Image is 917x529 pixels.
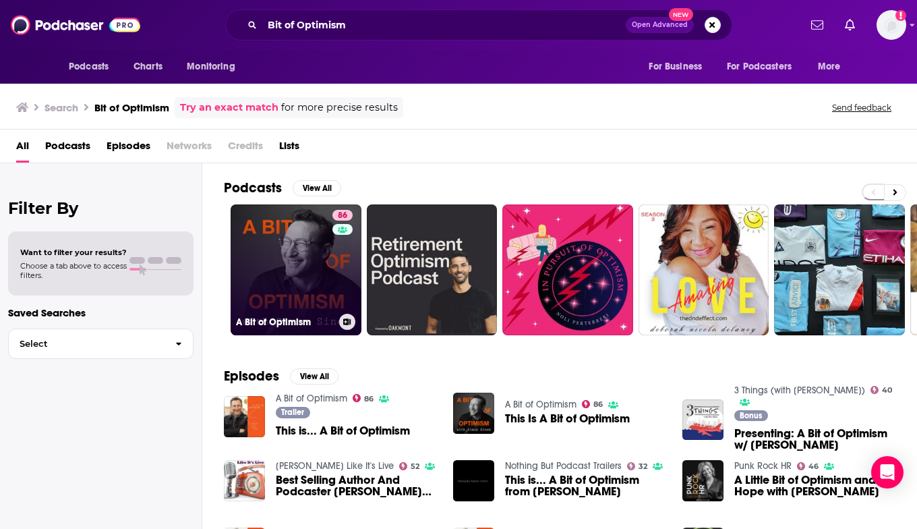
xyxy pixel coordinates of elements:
span: A Little Bit of Optimism and Hope with [PERSON_NAME] [734,474,895,497]
a: Charts [125,54,171,80]
button: open menu [808,54,858,80]
a: A Little Bit of Optimism and Hope with Jess Ekstrom [734,474,895,497]
img: Presenting: A Bit of Optimism w/ Simon Sinek [682,399,723,441]
button: Show profile menu [877,10,906,40]
a: Show notifications dropdown [806,13,829,36]
svg: Add a profile image [895,10,906,21]
span: Podcasts [69,57,109,76]
button: open menu [177,54,252,80]
a: Presenting: A Bit of Optimism w/ Simon Sinek [734,428,895,451]
img: Best Selling Author And Podcaster Simon Sinek From A Bit Of Optimism [224,460,265,501]
a: A Bit of Optimism [276,393,347,404]
span: 86 [338,209,347,223]
a: Episodes [107,135,150,163]
h3: A Bit of Optimism [236,316,334,328]
a: 40 [870,386,893,394]
button: Select [8,329,194,359]
input: Search podcasts, credits, & more... [262,14,626,36]
a: All [16,135,29,163]
span: Presenting: A Bit of Optimism w/ [PERSON_NAME] [734,428,895,451]
a: Show notifications dropdown [839,13,860,36]
img: User Profile [877,10,906,40]
button: open menu [59,54,126,80]
img: Podchaser - Follow, Share and Rate Podcasts [11,12,140,38]
span: Trailer [281,408,304,416]
a: Nothing But Podcast Trailers [505,460,622,472]
a: Best Selling Author And Podcaster Simon Sinek From A Bit Of Optimism [276,474,437,497]
a: PodcastsView All [224,179,341,196]
button: View All [293,180,341,196]
a: This is... A Bit of Optimism [276,425,410,437]
a: 86 [353,394,374,402]
a: This Is A Bit of Optimism [505,413,630,424]
a: Lists [279,135,299,163]
button: View All [290,368,338,385]
p: Saved Searches [8,306,194,319]
a: 3 Things (with Ric Elias) [734,385,865,396]
span: More [818,57,841,76]
span: 40 [882,387,892,393]
h2: Podcasts [224,179,282,196]
span: Want to filter your results? [20,248,127,257]
h3: Bit of Optimism [94,101,169,114]
span: 46 [808,464,819,470]
h2: Filter By [8,198,194,218]
img: A Little Bit of Optimism and Hope with Jess Ekstrom [682,460,723,501]
span: This is... A Bit of Optimism from [PERSON_NAME] [505,474,666,497]
a: A Bit of Optimism [505,399,576,410]
a: EpisodesView All [224,368,338,385]
img: This is... A Bit of Optimism [224,396,265,437]
button: open menu [718,54,811,80]
button: Open AdvancedNew [626,17,694,33]
a: 86 [582,400,603,408]
img: This is... A Bit of Optimism from Simon Sinek [453,460,494,501]
a: 86 [332,210,353,221]
div: Open Intercom Messenger [871,456,904,489]
span: 86 [364,396,374,402]
span: New [669,8,693,21]
h2: Episodes [224,368,279,385]
span: Networks [167,135,212,163]
span: Monitoring [187,57,235,76]
span: Select [9,339,165,348]
span: 86 [593,401,603,408]
span: Choose a tab above to access filters. [20,261,127,280]
a: Punk Rock HR [734,460,792,472]
a: 32 [627,462,648,470]
a: Podcasts [45,135,90,163]
a: Arroe Collins Like It's Live [276,460,394,472]
span: Credits [228,135,263,163]
a: This is... A Bit of Optimism from Simon Sinek [505,474,666,497]
a: 86A Bit of Optimism [231,204,361,335]
button: open menu [639,54,719,80]
span: Bonus [740,412,762,420]
img: This Is A Bit of Optimism [453,393,494,434]
a: Try an exact match [180,100,278,115]
a: 52 [399,462,420,470]
span: Best Selling Author And Podcaster [PERSON_NAME] From A Bit Of Optimism [276,474,437,497]
span: 52 [411,464,419,470]
span: for more precise results [281,100,398,115]
a: 46 [797,462,819,470]
span: Charts [134,57,162,76]
span: For Podcasters [727,57,792,76]
div: Search podcasts, credits, & more... [225,9,732,40]
span: Logged in as megcassidy [877,10,906,40]
span: 32 [639,464,647,470]
span: For Business [649,57,702,76]
button: Send feedback [828,102,895,113]
span: Open Advanced [632,22,688,28]
h3: Search [45,101,78,114]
